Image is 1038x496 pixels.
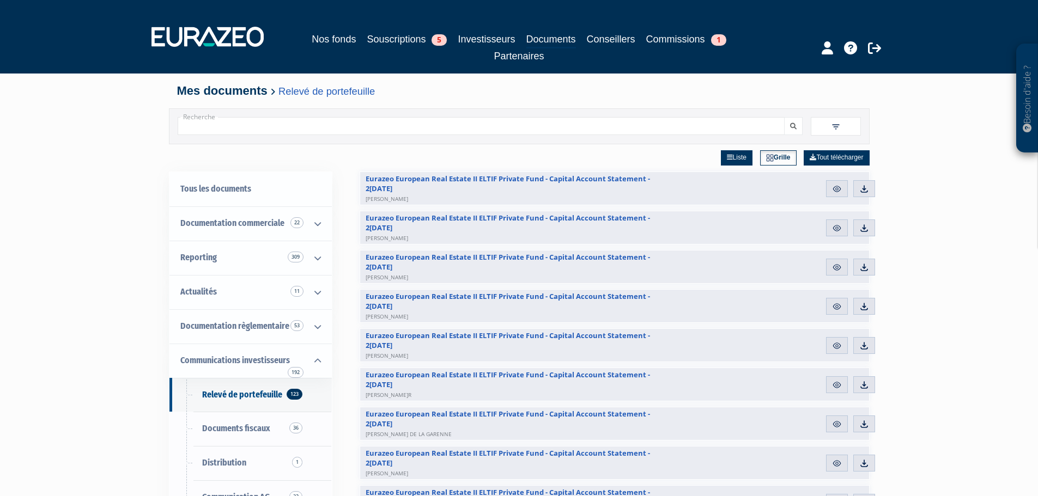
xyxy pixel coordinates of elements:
[366,195,408,203] span: [PERSON_NAME]
[832,419,842,429] img: eye.svg
[177,84,861,97] h4: Mes documents
[169,241,332,275] a: Reporting 309
[360,250,681,283] a: Eurazeo European Real Estate II ELTIF Private Fund - Capital Account Statement - 2[DATE][PERSON_N...
[169,275,332,309] a: Actualités 11
[288,367,303,378] span: 192
[832,458,842,468] img: eye.svg
[367,32,447,47] a: Souscriptions5
[169,446,332,480] a: Distribution1
[278,85,375,97] a: Relevé de portefeuille
[760,150,797,166] a: Grille
[526,32,576,48] a: Documents
[288,252,303,262] span: 309
[180,286,217,297] span: Actualités
[366,448,675,477] span: Eurazeo European Real Estate II ELTIF Private Fund - Capital Account Statement - 2[DATE]
[366,291,675,321] span: Eurazeo European Real Estate II ELTIF Private Fund - Capital Account Statement - 2[DATE]
[859,184,869,194] img: download.svg
[287,389,302,400] span: 123
[721,150,752,166] a: Liste
[804,150,869,166] a: Tout télécharger
[202,423,270,433] span: Documents fiscaux
[292,457,302,468] span: 1
[711,34,726,46] span: 1
[360,329,681,362] a: Eurazeo European Real Estate II ELTIF Private Fund - Capital Account Statement - 2[DATE][PERSON_N...
[180,321,289,331] span: Documentation règlementaire
[169,309,332,344] a: Documentation règlementaire 53
[180,355,290,365] span: Communications investisseurs
[360,407,681,440] a: Eurazeo European Real Estate II ELTIF Private Fund - Capital Account Statement - 2[DATE][PERSON_N...
[366,352,408,359] span: [PERSON_NAME]
[366,273,408,281] span: [PERSON_NAME]
[366,234,408,242] span: [PERSON_NAME]
[169,206,332,241] a: Documentation commerciale 22
[366,174,675,203] span: Eurazeo European Real Estate II ELTIF Private Fund - Capital Account Statement - 2[DATE]
[360,211,681,244] a: Eurazeo European Real Estate II ELTIF Private Fund - Capital Account Statement - 2[DATE][PERSON_N...
[290,286,303,297] span: 11
[832,262,842,272] img: eye.svg
[151,27,264,46] img: 1732889491-logotype_eurazeo_blanc_rvb.png
[360,446,681,479] a: Eurazeo European Real Estate II ELTIF Private Fund - Capital Account Statement - 2[DATE][PERSON_N...
[859,458,869,468] img: download.svg
[766,154,774,162] img: grid.svg
[366,391,411,399] span: [PERSON_NAME]R
[366,409,675,438] span: Eurazeo European Real Estate II ELTIF Private Fund - Capital Account Statement - 2[DATE]
[366,370,675,399] span: Eurazeo European Real Estate II ELTIF Private Fund - Capital Account Statement - 2[DATE]
[202,389,282,400] span: Relevé de portefeuille
[366,330,675,360] span: Eurazeo European Real Estate II ELTIF Private Fund - Capital Account Statement - 2[DATE]
[312,32,356,47] a: Nos fonds
[366,430,452,438] span: [PERSON_NAME] DE LA GARENNE
[859,341,869,351] img: download.svg
[646,32,726,47] a: Commissions1
[832,184,842,194] img: eye.svg
[832,223,842,233] img: eye.svg
[859,380,869,390] img: download.svg
[360,172,681,205] a: Eurazeo European Real Estate II ELTIF Private Fund - Capital Account Statement - 2[DATE][PERSON_N...
[290,320,303,331] span: 53
[360,368,681,401] a: Eurazeo European Real Estate II ELTIF Private Fund - Capital Account Statement - 2[DATE][PERSON_N...
[366,469,408,477] span: [PERSON_NAME]
[169,344,332,378] a: Communications investisseurs 192
[178,117,785,135] input: Recherche
[831,122,841,132] img: filter.svg
[832,380,842,390] img: eye.svg
[458,32,515,47] a: Investisseurs
[366,313,408,320] span: [PERSON_NAME]
[180,218,284,228] span: Documentation commerciale
[289,422,302,433] span: 36
[859,262,869,272] img: download.svg
[494,48,544,64] a: Partenaires
[366,252,675,281] span: Eurazeo European Real Estate II ELTIF Private Fund - Capital Account Statement - 2[DATE]
[202,457,246,468] span: Distribution
[169,172,332,206] a: Tous les documents
[832,302,842,311] img: eye.svg
[290,217,303,228] span: 22
[366,213,675,242] span: Eurazeo European Real Estate II ELTIF Private Fund - Capital Account Statement - 2[DATE]
[169,412,332,446] a: Documents fiscaux36
[859,302,869,311] img: download.svg
[859,223,869,233] img: download.svg
[1021,50,1034,148] p: Besoin d'aide ?
[180,252,217,262] span: Reporting
[432,34,447,46] span: 5
[859,419,869,429] img: download.svg
[587,32,635,47] a: Conseillers
[360,290,681,322] a: Eurazeo European Real Estate II ELTIF Private Fund - Capital Account Statement - 2[DATE][PERSON_N...
[169,378,332,412] a: Relevé de portefeuille123
[832,341,842,351] img: eye.svg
